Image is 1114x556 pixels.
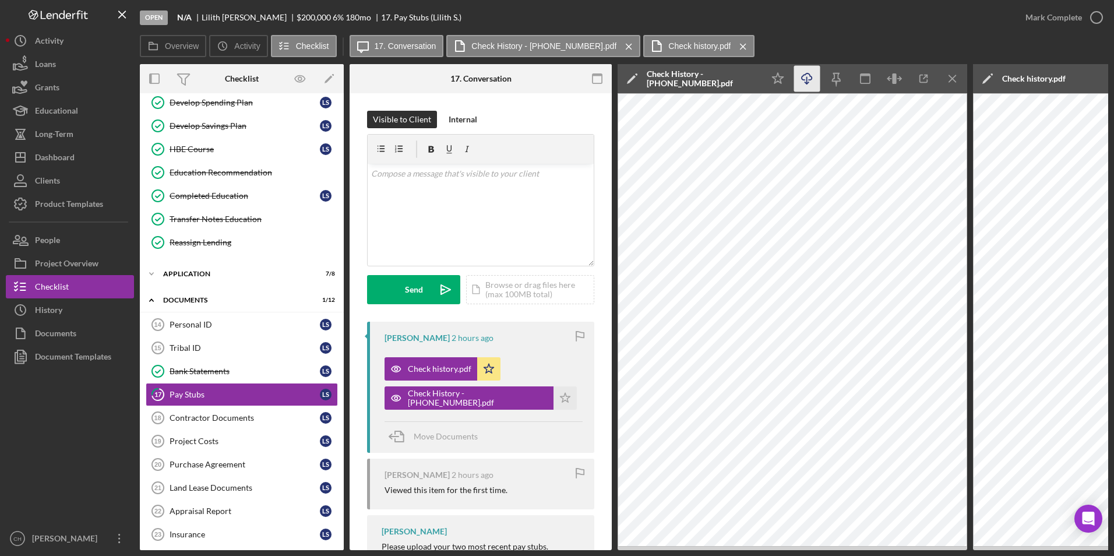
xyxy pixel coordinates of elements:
button: Move Documents [385,422,489,451]
div: Product Templates [35,192,103,219]
button: Loans [6,52,134,76]
a: Completed EducationLS [146,184,338,207]
button: Documents [6,322,134,345]
button: People [6,228,134,252]
div: L S [320,505,332,517]
div: L S [320,459,332,470]
div: L S [320,319,332,330]
label: 17. Conversation [375,41,436,51]
div: Clients [35,169,60,195]
div: 17. Pay Stubs (Lilith S.) [381,13,461,22]
div: [PERSON_NAME] [385,470,450,480]
button: Send [367,275,460,304]
div: Internal [449,111,477,128]
div: Project Costs [170,437,320,446]
a: Activity [6,29,134,52]
button: Dashboard [6,146,134,169]
tspan: 17 [154,390,162,398]
button: CH[PERSON_NAME] [6,527,134,550]
div: Mark Complete [1025,6,1082,29]
time: 2025-09-26 15:45 [452,333,493,343]
div: Develop Savings Plan [170,121,320,131]
label: Check history.pdf [668,41,731,51]
tspan: 14 [154,321,161,328]
div: 6 % [333,13,344,22]
div: Check History - [PHONE_NUMBER].pdf [647,69,757,88]
div: Documents [35,322,76,348]
tspan: 19 [154,438,161,445]
a: Transfer Notes Education [146,207,338,231]
div: 17. Conversation [450,74,512,83]
a: 20Purchase AgreementLS [146,453,338,476]
div: L S [320,435,332,447]
a: Education Recommendation [146,161,338,184]
button: Long-Term [6,122,134,146]
div: [PERSON_NAME] [29,527,105,553]
div: Land Lease Documents [170,483,320,492]
a: 14Personal IDLS [146,313,338,336]
button: Overview [140,35,206,57]
button: Check History - [PHONE_NUMBER].pdf [446,35,640,57]
button: Clients [6,169,134,192]
div: Long-Term [35,122,73,149]
tspan: 15 [154,344,161,351]
div: L S [320,529,332,540]
div: Please upload your two most recent pay stubs. [382,542,583,551]
div: Check History - [PHONE_NUMBER].pdf [408,389,548,407]
div: Check history.pdf [1002,74,1066,83]
a: 17Pay StubsLS [146,383,338,406]
div: Dashboard [35,146,75,172]
div: Check history.pdf [408,364,471,374]
div: 180 mo [346,13,371,22]
div: Educational [35,99,78,125]
div: Education Recommendation [170,168,337,177]
button: Grants [6,76,134,99]
div: Transfer Notes Education [170,214,337,224]
a: Product Templates [6,192,134,216]
label: Activity [234,41,260,51]
a: Project Overview [6,252,134,275]
div: Loans [35,52,56,79]
button: Check history.pdf [643,35,755,57]
div: Open Intercom Messenger [1074,505,1102,533]
label: Check History - [PHONE_NUMBER].pdf [471,41,616,51]
a: History [6,298,134,322]
tspan: 21 [154,484,161,491]
span: Move Documents [414,431,478,441]
label: Overview [165,41,199,51]
button: Check History - [PHONE_NUMBER].pdf [385,386,577,410]
button: Check history.pdf [385,357,500,381]
div: [PERSON_NAME] [382,527,447,536]
div: L S [320,389,332,400]
a: 22Appraisal ReportLS [146,499,338,523]
div: People [35,228,60,255]
div: Send [405,275,423,304]
div: Lilith [PERSON_NAME] [202,13,297,22]
tspan: 18 [154,414,161,421]
div: Open [140,10,168,25]
div: L S [320,143,332,155]
div: Visible to Client [373,111,431,128]
div: L S [320,190,332,202]
div: Appraisal Report [170,506,320,516]
a: 18Contractor DocumentsLS [146,406,338,430]
div: 7 / 8 [314,270,335,277]
div: Application [163,270,306,277]
div: Documents [163,297,306,304]
a: Develop Savings PlanLS [146,114,338,138]
div: Pay Stubs [170,390,320,399]
button: Checklist [6,275,134,298]
div: Insurance [170,530,320,539]
button: 17. Conversation [350,35,444,57]
div: Activity [35,29,64,55]
div: Project Overview [35,252,98,278]
a: 23InsuranceLS [146,523,338,546]
button: Activity [209,35,267,57]
button: Internal [443,111,483,128]
div: Tribal ID [170,343,320,353]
